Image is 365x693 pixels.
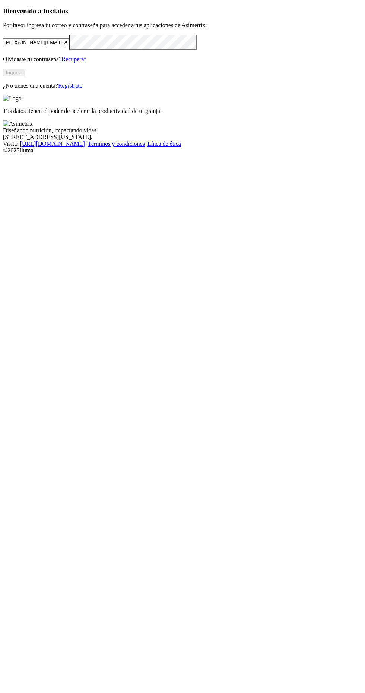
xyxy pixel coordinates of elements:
a: Términos y condiciones [88,141,145,147]
div: [STREET_ADDRESS][US_STATE]. [3,134,362,141]
p: ¿No tienes una cuenta? [3,82,362,89]
p: Olvidaste tu contraseña? [3,56,362,63]
p: Tus datos tienen el poder de acelerar la productividad de tu granja. [3,108,362,114]
a: Recuperar [61,56,86,62]
input: Tu correo [3,38,69,46]
a: Línea de ética [147,141,181,147]
a: [URL][DOMAIN_NAME] [20,141,85,147]
img: Asimetrix [3,120,33,127]
div: Visita : | | [3,141,362,147]
a: Regístrate [58,82,82,89]
button: Ingresa [3,69,25,76]
p: Por favor ingresa tu correo y contraseña para acceder a tus aplicaciones de Asimetrix: [3,22,362,29]
span: datos [52,7,68,15]
div: © 2025 Iluma [3,147,362,154]
img: Logo [3,95,22,102]
h3: Bienvenido a tus [3,7,362,15]
div: Diseñando nutrición, impactando vidas. [3,127,362,134]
